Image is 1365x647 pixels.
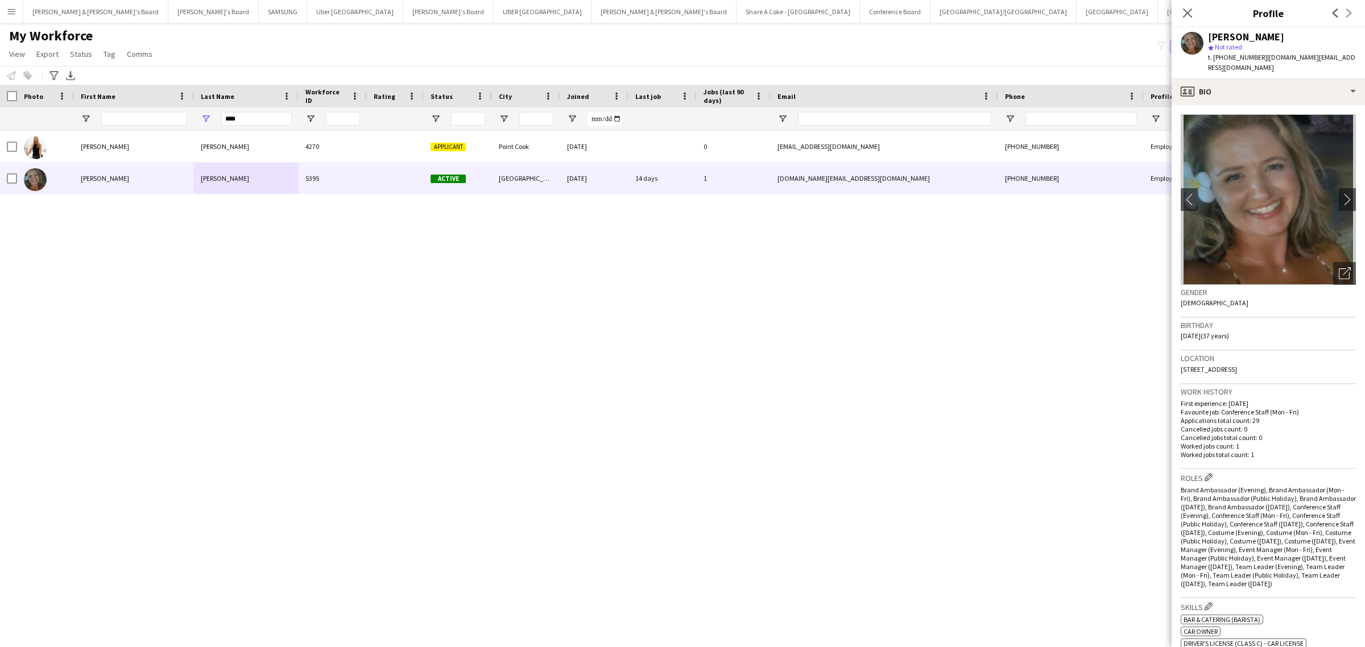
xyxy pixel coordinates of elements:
h3: Profile [1172,6,1365,20]
span: Status [70,49,92,59]
button: Open Filter Menu [201,114,211,124]
button: Share A Coke - [GEOGRAPHIC_DATA] [737,1,860,23]
span: Export [36,49,59,59]
div: 14 days [628,163,697,194]
div: Employed Crew [1144,131,1217,162]
img: Crew avatar or photo [1181,114,1356,285]
button: SAMSUNG [259,1,307,23]
span: Brand Ambassador (Evening), Brand Ambassador (Mon - Fri), Brand Ambassador (Public Holiday), Bran... [1181,486,1356,588]
input: Profile Filter Input [1171,112,1210,126]
span: [DATE] (37 years) [1181,331,1229,340]
a: Export [32,47,63,61]
a: Tag [99,47,120,61]
button: [GEOGRAPHIC_DATA]/[GEOGRAPHIC_DATA] [930,1,1077,23]
span: Car Owner [1184,627,1218,636]
div: [EMAIL_ADDRESS][DOMAIN_NAME] [771,131,998,162]
span: Last job [635,92,661,101]
div: Point Cook [492,131,560,162]
span: Email [777,92,796,101]
button: [GEOGRAPHIC_DATA] [1077,1,1158,23]
button: [PERSON_NAME]'s Board [403,1,494,23]
button: Open Filter Menu [1151,114,1161,124]
div: [PERSON_NAME] [74,163,194,194]
div: [DOMAIN_NAME][EMAIL_ADDRESS][DOMAIN_NAME] [771,163,998,194]
div: [GEOGRAPHIC_DATA] [492,163,560,194]
h3: Gender [1181,287,1356,297]
button: [PERSON_NAME] & [PERSON_NAME]'s Board [23,1,168,23]
span: Not rated [1215,43,1242,51]
div: 4270 [299,131,367,162]
span: City [499,92,512,101]
input: Status Filter Input [451,112,485,126]
input: Phone Filter Input [1025,112,1137,126]
div: [DATE] [560,163,628,194]
button: Open Filter Menu [777,114,788,124]
div: 1 [697,163,771,194]
div: [PERSON_NAME] [194,163,299,194]
span: Workforce ID [305,88,346,105]
button: [PERSON_NAME] & [PERSON_NAME]'s Board [591,1,737,23]
span: t. [PHONE_NUMBER] [1208,53,1267,61]
button: Open Filter Menu [431,114,441,124]
button: Everyone2,138 [1170,40,1227,53]
button: Conference Board [860,1,930,23]
span: [STREET_ADDRESS] [1181,365,1237,374]
p: Cancelled jobs count: 0 [1181,425,1356,433]
input: Joined Filter Input [588,112,622,126]
img: Tara Moyle [24,168,47,191]
div: Bio [1172,78,1365,105]
span: Status [431,92,453,101]
div: [PERSON_NAME] [194,131,299,162]
span: | [DOMAIN_NAME][EMAIL_ADDRESS][DOMAIN_NAME] [1208,53,1355,72]
p: First experience: [DATE] [1181,399,1356,408]
span: Jobs (last 90 days) [704,88,750,105]
span: Photo [24,92,43,101]
app-action-btn: Export XLSX [64,69,77,82]
button: Open Filter Menu [567,114,577,124]
h3: Roles [1181,471,1356,483]
button: [PERSON_NAME]'s Board [168,1,259,23]
h3: Work history [1181,387,1356,397]
span: Applicant [431,143,466,151]
input: Email Filter Input [798,112,991,126]
span: Active [431,175,466,183]
span: [DEMOGRAPHIC_DATA] [1181,298,1248,307]
span: Phone [1005,92,1025,101]
span: My Workforce [9,27,93,44]
div: [PHONE_NUMBER] [998,131,1144,162]
span: Last Name [201,92,234,101]
div: 0 [697,131,771,162]
button: [GEOGRAPHIC_DATA] [1158,1,1239,23]
button: Open Filter Menu [81,114,91,124]
a: Comms [122,47,157,61]
div: Employed Crew [1144,163,1217,194]
div: 5395 [299,163,367,194]
input: Last Name Filter Input [221,112,292,126]
span: First Name [81,92,115,101]
p: Worked jobs total count: 1 [1181,450,1356,459]
h3: Location [1181,353,1356,363]
span: Joined [567,92,589,101]
input: First Name Filter Input [101,112,187,126]
span: Bar & Catering (Barista) [1184,615,1260,624]
span: View [9,49,25,59]
a: View [5,47,30,61]
button: Open Filter Menu [499,114,509,124]
span: Rating [374,92,395,101]
img: Krystle Moyle [24,136,47,159]
app-action-btn: Advanced filters [47,69,61,82]
button: Open Filter Menu [1005,114,1015,124]
div: [DATE] [560,131,628,162]
p: Worked jobs count: 1 [1181,442,1356,450]
div: [PERSON_NAME] [1208,32,1284,42]
p: Cancelled jobs total count: 0 [1181,433,1356,442]
p: Applications total count: 29 [1181,416,1356,425]
a: Status [65,47,97,61]
button: Uber [GEOGRAPHIC_DATA] [307,1,403,23]
h3: Skills [1181,600,1356,612]
input: Workforce ID Filter Input [326,112,360,126]
div: [PERSON_NAME] [74,131,194,162]
button: Open Filter Menu [305,114,316,124]
span: Comms [127,49,152,59]
div: Open photos pop-in [1333,262,1356,285]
